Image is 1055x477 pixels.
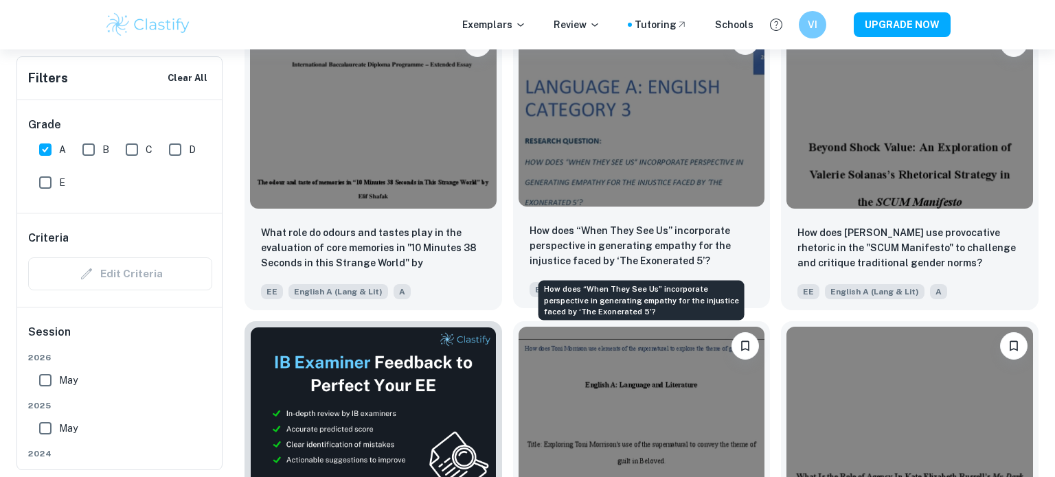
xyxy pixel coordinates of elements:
button: Bookmark [731,332,759,360]
span: D [189,142,196,157]
span: 2026 [28,351,212,364]
div: How does “When They See Us” incorporate perspective in generating empathy for the injustice faced... [538,281,745,321]
span: 2025 [28,399,212,412]
span: May [59,421,78,436]
span: C [146,142,152,157]
span: May [59,373,78,388]
img: Clastify logo [104,11,192,38]
a: Tutoring [635,17,688,32]
button: Clear All [164,68,211,89]
span: E [59,175,65,190]
h6: Grade [28,117,212,133]
span: B [102,142,109,157]
h6: VI [805,17,821,32]
p: How does Valerie Solanas use provocative rhetoric in the "SCUM Manifesto" to challenge and critiq... [797,225,1022,270]
h6: Filters [28,69,68,88]
p: Review [554,17,600,32]
span: English A (Lang & Lit) [825,284,924,299]
button: UPGRADE NOW [854,12,951,37]
img: English A (Lang & Lit) EE example thumbnail: What role do odours and tastes play in t [250,24,497,209]
p: Exemplars [462,17,526,32]
span: A [394,284,411,299]
img: English A (Lang & Lit) EE example thumbnail: How does Valerie Solanas use provocative [786,24,1033,209]
button: Help and Feedback [764,13,788,36]
p: What role do odours and tastes play in the evaluation of core memories in "10 Minutes 38 Seconds ... [261,225,486,272]
span: 2024 [28,447,212,460]
a: Schools [715,17,753,32]
span: A [59,142,66,157]
button: Bookmark [1000,332,1028,360]
span: EE [797,284,819,299]
h6: Session [28,324,212,351]
a: BookmarkHow does Valerie Solanas use provocative rhetoric in the "SCUM Manifesto" to challenge an... [781,19,1039,310]
p: How does “When They See Us” incorporate perspective in generating empathy for the injustice faced... [530,223,754,268]
div: Criteria filters are unavailable when searching by topic [28,257,212,290]
span: EE [530,282,552,297]
a: BookmarkWhat role do odours and tastes play in the evaluation of core memories in "10 Minutes 38 ... [245,19,502,310]
img: English A (Lang & Lit) EE example thumbnail: How does “When They See Us” incorporate [519,22,765,207]
a: BookmarkHow does “When They See Us” incorporate perspective in generating empathy for the injusti... [513,19,771,310]
span: English A (Lang & Lit) [288,284,388,299]
h6: Criteria [28,230,69,246]
span: A [930,284,947,299]
button: VI [799,11,826,38]
span: EE [261,284,283,299]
